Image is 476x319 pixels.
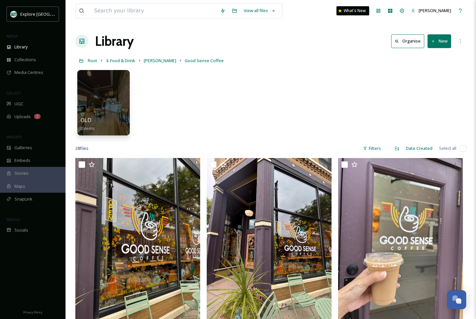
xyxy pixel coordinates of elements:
[428,34,451,48] button: New
[14,183,25,189] span: Maps
[23,308,42,316] a: Privacy Policy
[106,58,135,63] span: 4. Food & Drink
[185,57,224,64] a: Good Sense Coffee
[360,142,384,155] div: Filters
[240,4,279,17] a: View all files
[14,69,43,76] span: Media Centres
[391,34,428,48] a: Organise
[336,6,369,15] a: What's New
[106,57,135,64] a: 4. Food & Drink
[14,101,23,107] span: UGC
[14,145,32,151] span: Galleries
[447,290,466,309] button: Open Chat
[81,117,95,131] a: OLD2 items
[95,31,134,51] a: Library
[81,125,95,131] span: 2 items
[185,58,224,63] span: Good Sense Coffee
[391,34,424,48] button: Organise
[14,170,29,176] span: Stories
[14,57,36,63] span: Collections
[7,134,22,139] span: WIDGETS
[7,34,18,39] span: MEDIA
[408,4,454,17] a: [PERSON_NAME]
[10,11,17,17] img: 67e7af72-b6c8-455a-acf8-98e6fe1b68aa.avif
[403,142,436,155] div: Date Created
[34,114,41,119] div: 2
[14,114,31,120] span: Uploads
[7,91,21,96] span: COLLECT
[419,8,451,13] span: [PERSON_NAME]
[75,145,88,151] span: 28 file s
[14,196,32,202] span: SnapLink
[23,310,42,314] span: Privacy Policy
[7,217,20,222] span: SOCIALS
[144,58,176,63] span: [PERSON_NAME]
[14,227,28,233] span: Socials
[88,57,97,64] a: Root
[14,44,28,50] span: Library
[439,145,456,151] span: Select all
[88,58,97,63] span: Root
[14,157,30,164] span: Embeds
[144,57,176,64] a: [PERSON_NAME]
[20,11,110,17] span: Explore [GEOGRAPHIC_DATA][PERSON_NAME]
[91,4,217,18] input: Search your library
[81,116,91,124] span: OLD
